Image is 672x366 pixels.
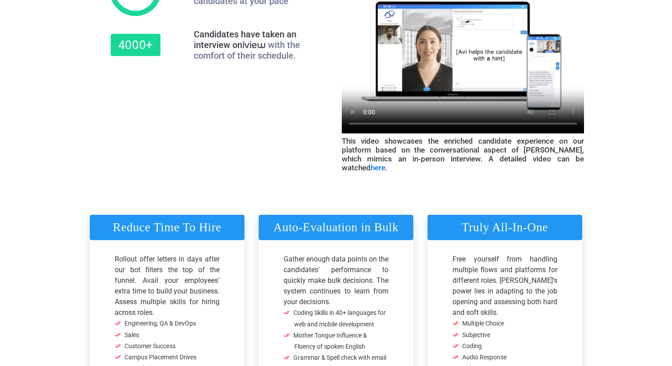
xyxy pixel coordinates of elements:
[93,217,241,238] h3: Reduce Time To Hire
[194,40,300,61] span: with the comfort of their schedule.
[452,352,557,363] li: Audio Response
[242,40,266,50] strong: iview
[115,341,220,352] li: Customer Success
[284,307,388,330] li: Coding Skills in 40+ languages for web and mobile development
[115,330,220,341] li: Sales
[262,217,410,238] h3: Auto-Evaluation in Bulk
[118,38,153,52] h3: 4000+
[342,137,584,172] h5: This video showcases the enriched candidate experience on our platform based on the conversationa...
[431,217,579,238] h3: Truly All-In-One
[115,318,220,329] li: Engineering, QA & DevOps
[371,163,385,172] a: here
[452,330,557,341] li: Subjective
[452,341,557,352] li: Coding
[115,352,220,363] li: Campus Placement Drives
[194,29,331,61] h4: Candidates have taken an interview on
[284,330,388,352] li: Mother Tongue Influence & Fluency of spoken English
[452,318,557,329] li: Multiple Choice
